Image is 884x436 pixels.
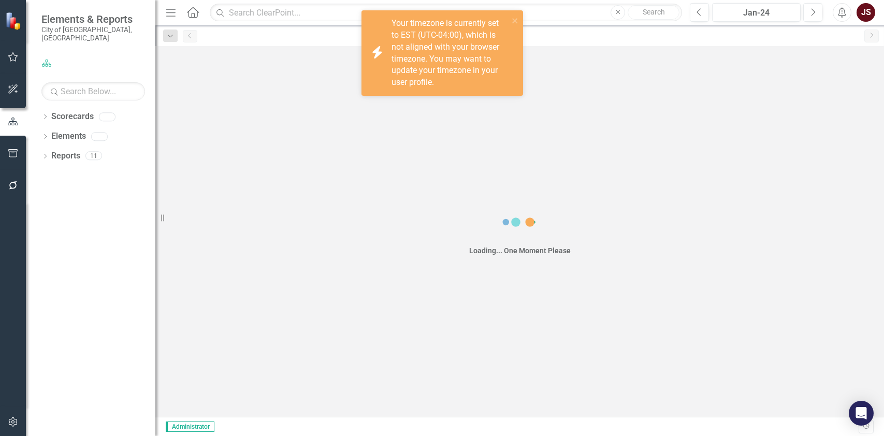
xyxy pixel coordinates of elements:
[85,152,102,161] div: 11
[849,401,874,426] div: Open Intercom Messenger
[643,8,665,16] span: Search
[512,14,519,26] button: close
[210,4,682,22] input: Search ClearPoint...
[5,12,23,30] img: ClearPoint Strategy
[716,7,797,19] div: Jan-24
[41,13,145,25] span: Elements & Reports
[51,150,80,162] a: Reports
[628,5,679,20] button: Search
[41,82,145,100] input: Search Below...
[469,245,571,256] div: Loading... One Moment Please
[712,3,801,22] button: Jan-24
[857,3,875,22] button: JS
[41,25,145,42] small: City of [GEOGRAPHIC_DATA], [GEOGRAPHIC_DATA]
[166,422,214,432] span: Administrator
[51,111,94,123] a: Scorecards
[392,18,509,89] div: Your timezone is currently set to EST (UTC-04:00), which is not aligned with your browser timezon...
[51,130,86,142] a: Elements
